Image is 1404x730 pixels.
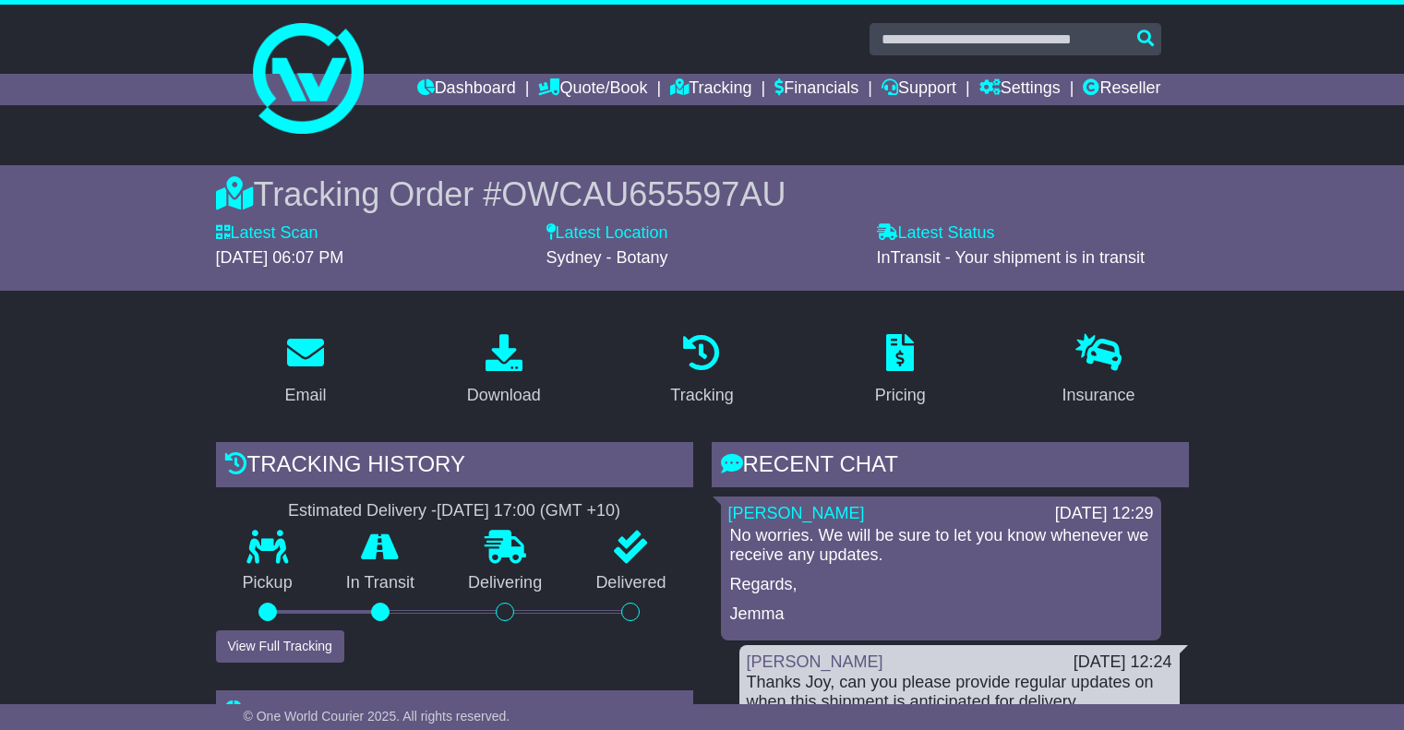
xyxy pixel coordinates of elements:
[730,526,1152,566] p: No worries. We will be sure to let you know whenever we receive any updates.
[501,175,786,213] span: OWCAU655597AU
[1055,504,1154,524] div: [DATE] 12:29
[670,383,733,408] div: Tracking
[244,709,510,724] span: © One World Courier 2025. All rights reserved.
[877,223,995,244] label: Latest Status
[863,328,938,414] a: Pricing
[546,248,668,267] span: Sydney - Botany
[216,630,344,663] button: View Full Tracking
[1062,383,1135,408] div: Insurance
[417,74,516,105] a: Dashboard
[216,174,1189,214] div: Tracking Order #
[538,74,647,105] a: Quote/Book
[730,604,1152,625] p: Jemma
[216,248,344,267] span: [DATE] 06:07 PM
[747,652,883,671] a: [PERSON_NAME]
[670,74,751,105] a: Tracking
[319,573,441,593] p: In Transit
[455,328,553,414] a: Download
[284,383,326,408] div: Email
[1074,652,1172,673] div: [DATE] 12:24
[747,673,1172,712] div: Thanks Joy, can you please provide regular updates on when this shipment is anticipated for deliv...
[437,501,620,521] div: [DATE] 17:00 (GMT +10)
[730,575,1152,595] p: Regards,
[712,442,1189,492] div: RECENT CHAT
[877,248,1145,267] span: InTransit - Your shipment is in transit
[546,223,668,244] label: Latest Location
[882,74,956,105] a: Support
[441,573,569,593] p: Delivering
[216,573,319,593] p: Pickup
[272,328,338,414] a: Email
[569,573,692,593] p: Delivered
[216,501,693,521] div: Estimated Delivery -
[216,442,693,492] div: Tracking history
[1083,74,1160,105] a: Reseller
[875,383,926,408] div: Pricing
[467,383,541,408] div: Download
[658,328,745,414] a: Tracking
[1050,328,1147,414] a: Insurance
[979,74,1061,105] a: Settings
[728,504,865,522] a: [PERSON_NAME]
[774,74,858,105] a: Financials
[216,223,318,244] label: Latest Scan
